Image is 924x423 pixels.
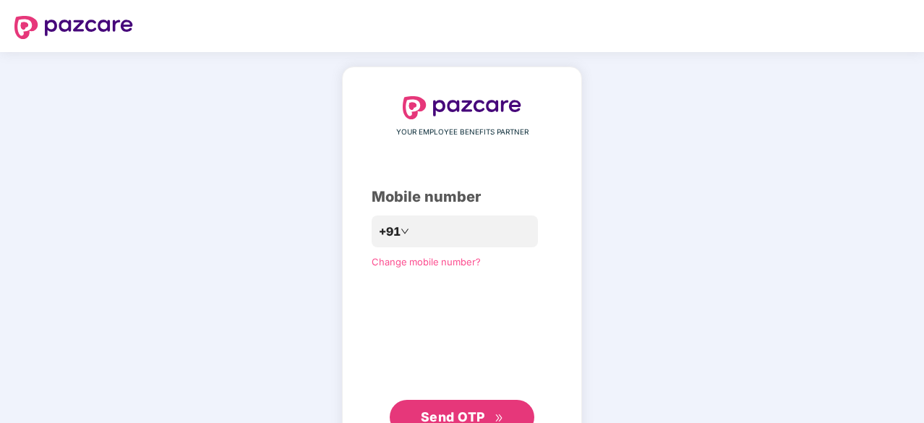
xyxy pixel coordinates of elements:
img: logo [403,96,521,119]
span: +91 [379,223,401,241]
span: YOUR EMPLOYEE BENEFITS PARTNER [396,127,529,138]
div: Mobile number [372,186,552,208]
span: double-right [495,414,504,423]
img: logo [14,16,133,39]
a: Change mobile number? [372,256,481,268]
span: down [401,227,409,236]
